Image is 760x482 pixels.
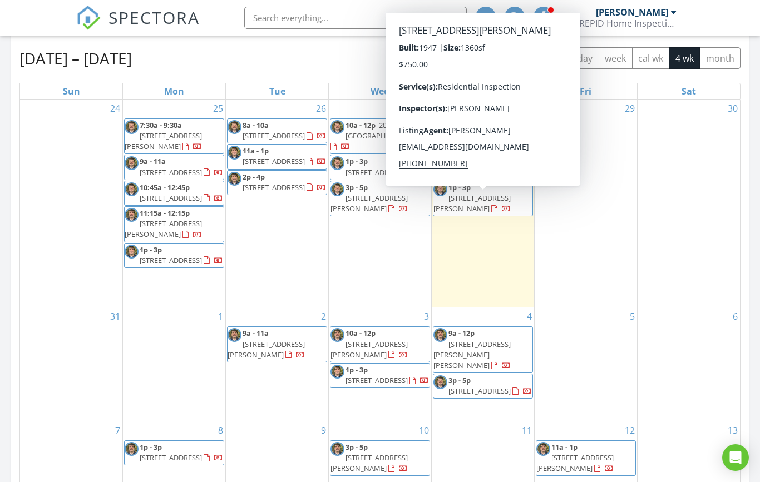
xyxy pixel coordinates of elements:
[346,182,368,192] span: 3p - 5p
[330,181,430,217] a: 3p - 5p [STREET_ADDRESS][PERSON_NAME]
[140,245,223,265] a: 1p - 3p [STREET_ADDRESS]
[433,193,511,213] span: [STREET_ADDRESS][PERSON_NAME]
[417,100,431,117] a: Go to August 27, 2025
[123,100,226,307] td: Go to August 25, 2025
[227,326,327,362] a: 9a - 11a [STREET_ADDRESS][PERSON_NAME]
[76,6,101,30] img: The Best Home Inspection Software - Spectora
[330,453,408,473] span: [STREET_ADDRESS][PERSON_NAME]
[448,328,475,338] span: 9a - 12p
[216,421,225,439] a: Go to September 8, 2025
[433,182,447,196] img: img_8328.jpeg
[433,155,533,180] a: 9a - 10a [STREET_ADDRESS]
[243,120,326,141] a: 8a - 10a [STREET_ADDRESS]
[571,47,599,69] button: day
[489,47,515,69] button: Previous
[125,208,139,222] img: img_8328.jpeg
[346,365,368,375] span: 1p - 3p
[243,328,269,338] span: 9a - 11a
[319,307,328,325] a: Go to September 2, 2025
[536,453,614,473] span: [STREET_ADDRESS][PERSON_NAME]
[330,193,408,213] span: [STREET_ADDRESS][PERSON_NAME]
[267,83,288,99] a: Tuesday
[125,156,139,170] img: img_8328.jpeg
[125,131,202,151] span: [STREET_ADDRESS][PERSON_NAME]
[726,421,740,439] a: Go to September 13, 2025
[448,386,511,396] span: [STREET_ADDRESS]
[448,182,471,192] span: 1p - 3p
[162,83,186,99] a: Monday
[330,442,344,456] img: img_8328.jpeg
[140,208,190,218] span: 11:15a - 12:15p
[551,442,578,452] span: 11a - 1p
[515,47,541,69] button: Next
[228,328,241,342] img: img_8328.jpeg
[534,307,637,421] td: Go to September 5, 2025
[125,442,139,456] img: img_8328.jpeg
[565,18,677,29] div: INTREPID Home Inspection
[578,83,594,99] a: Friday
[431,100,534,307] td: Go to August 28, 2025
[124,440,224,465] a: 1p - 3p [STREET_ADDRESS]
[140,442,162,452] span: 1p - 3p
[228,339,305,360] span: [STREET_ADDRESS][PERSON_NAME]
[536,442,614,473] a: 11a - 1p [STREET_ADDRESS][PERSON_NAME]
[330,155,430,180] a: 1p - 3p [STREET_ADDRESS]
[108,6,200,29] span: SPECTORA
[140,156,223,177] a: 9a - 11a [STREET_ADDRESS]
[140,442,223,463] a: 1p - 3p [STREET_ADDRESS]
[243,172,326,192] a: 2p - 4p [STREET_ADDRESS]
[448,156,475,166] span: 9a - 10a
[228,146,241,160] img: img_8328.jpeg
[140,182,190,192] span: 10:45a - 12:45p
[346,120,376,130] span: 10a - 12p
[637,100,740,307] td: Go to August 30, 2025
[330,120,344,134] img: img_8328.jpeg
[330,365,344,379] img: img_8328.jpeg
[346,328,376,338] span: 10a - 12p
[628,307,637,325] a: Go to September 5, 2025
[228,172,241,186] img: img_8328.jpeg
[125,182,139,196] img: img_8328.jpeg
[124,155,224,180] a: 9a - 11a [STREET_ADDRESS]
[124,243,224,268] a: 1p - 3p [STREET_ADDRESS]
[227,144,327,169] a: 11a - 1p [STREET_ADDRESS]
[140,193,202,203] span: [STREET_ADDRESS]
[330,339,408,360] span: [STREET_ADDRESS][PERSON_NAME]
[669,47,700,69] button: 4 wk
[216,307,225,325] a: Go to September 1, 2025
[20,307,123,421] td: Go to August 31, 2025
[20,100,123,307] td: Go to August 24, 2025
[226,100,329,307] td: Go to August 26, 2025
[731,307,740,325] a: Go to September 6, 2025
[330,182,408,213] a: 3p - 5p [STREET_ADDRESS][PERSON_NAME]
[226,307,329,421] td: Go to September 2, 2025
[140,453,202,463] span: [STREET_ADDRESS]
[346,442,368,452] span: 3p - 5p
[243,182,305,192] span: [STREET_ADDRESS]
[125,120,202,151] a: 7:30a - 9:30a [STREET_ADDRESS][PERSON_NAME]
[329,100,432,307] td: Go to August 27, 2025
[211,100,225,117] a: Go to August 25, 2025
[368,83,392,99] a: Wednesday
[433,120,447,134] img: img_8328.jpeg
[125,245,139,259] img: img_8328.jpeg
[330,440,430,476] a: 3p - 5p [STREET_ADDRESS][PERSON_NAME]
[124,118,224,155] a: 7:30a - 9:30a [STREET_ADDRESS][PERSON_NAME]
[329,307,432,421] td: Go to September 3, 2025
[140,156,166,166] span: 9a - 11a
[632,47,670,69] button: cal wk
[125,120,139,134] img: img_8328.jpeg
[525,307,534,325] a: Go to September 4, 2025
[330,156,344,170] img: img_8328.jpeg
[243,172,265,182] span: 2p - 4p
[346,156,368,166] span: 1p - 3p
[124,181,224,206] a: 10:45a - 12:45p [STREET_ADDRESS]
[319,421,328,439] a: Go to September 9, 2025
[346,120,416,141] span: 2017 [GEOGRAPHIC_DATA]
[330,118,430,155] a: 10a - 12p 2017 [GEOGRAPHIC_DATA]
[243,131,305,141] span: [STREET_ADDRESS]
[699,47,741,69] button: month
[623,421,637,439] a: Go to September 12, 2025
[140,182,223,203] a: 10:45a - 12:45p [STREET_ADDRESS]
[637,307,740,421] td: Go to September 6, 2025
